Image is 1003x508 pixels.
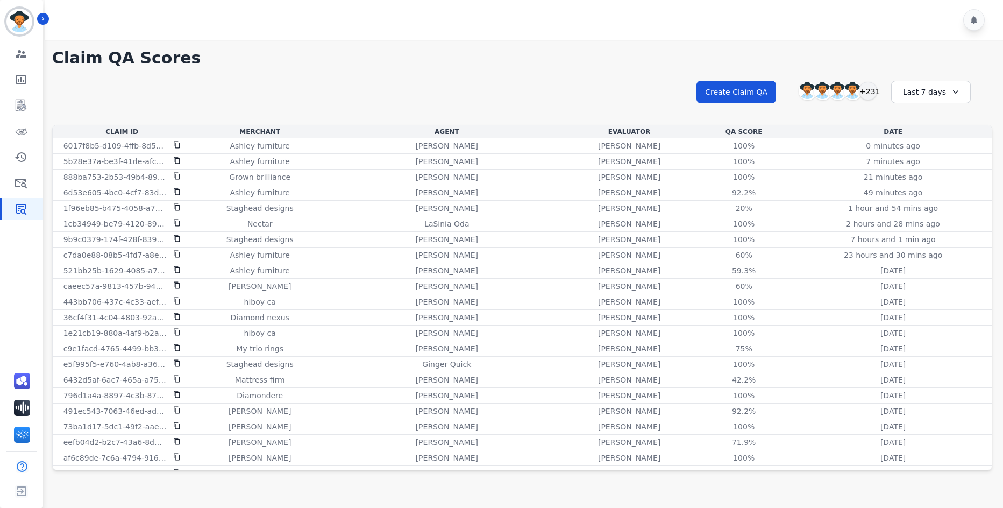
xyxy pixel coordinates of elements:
p: [DATE] [880,312,906,323]
p: [PERSON_NAME] [229,421,291,432]
div: 100% [720,172,768,182]
p: [PERSON_NAME] [416,437,478,448]
p: caeec57a-9813-457b-947f-1546fdbd0865 [63,281,167,292]
p: [PERSON_NAME] [416,281,478,292]
p: [PERSON_NAME] [598,312,660,323]
p: [PERSON_NAME] [598,406,660,417]
p: 6d53e605-4bc0-4cf7-83db-c9248beed5a5 [63,187,167,198]
p: [PERSON_NAME] [229,406,291,417]
p: e5f995f5-e760-4ab8-a365-f9edd5658e26 [63,359,167,370]
p: [PERSON_NAME] [416,265,478,276]
div: Claim Id [55,128,189,136]
div: Date [796,128,990,136]
p: [PERSON_NAME] [416,406,478,417]
p: [DATE] [880,453,906,463]
p: [PERSON_NAME] [598,156,660,167]
p: [PERSON_NAME] [416,421,478,432]
div: 92.2% [720,187,768,198]
p: [PERSON_NAME] [416,140,478,151]
p: [DATE] [880,390,906,401]
p: 9b9c0379-174f-428f-839c-6544ee188a6e [63,234,167,245]
p: Staghead designs [226,234,294,245]
p: [PERSON_NAME] [416,328,478,338]
p: Diamondere [237,390,283,401]
p: [PERSON_NAME] [416,453,478,463]
p: 73ba1d17-5dc1-49f2-aae9-67c65d6329e0 [63,421,167,432]
div: 20% [720,203,768,214]
div: Evaluator [567,128,691,136]
div: Merchant [194,128,326,136]
p: Ashley furniture [230,265,289,276]
div: 100% [720,218,768,229]
div: 100% [720,297,768,307]
p: 0 minutes ago [866,140,920,151]
p: [DATE] [880,343,906,354]
p: 1e21cb19-880a-4af9-b2a9-7031672dd004 [63,328,167,338]
p: [PERSON_NAME] [598,172,660,182]
div: 75% [720,343,768,354]
p: [PERSON_NAME] [416,297,478,307]
div: +231 [859,82,877,100]
div: Agent [331,128,563,136]
p: My trio rings [236,343,283,354]
p: [PERSON_NAME] [598,390,660,401]
p: [PERSON_NAME] [598,468,660,479]
p: [DATE] [880,265,906,276]
p: [PERSON_NAME] [598,187,660,198]
p: 5b28e37a-be3f-41de-afc5-1dd2c338e90b [63,156,167,167]
div: 100% [720,328,768,338]
p: [PERSON_NAME] [598,281,660,292]
p: 36cf4f31-4c04-4803-92a3-4fce99206534 [63,312,167,323]
div: 100% [720,140,768,151]
p: c7da0e88-08b5-4fd7-a8ee-814c038e9591 [63,250,167,260]
p: 23 hours and 30 mins ago [844,250,942,260]
p: [DATE] [880,421,906,432]
p: [PERSON_NAME] [598,297,660,307]
p: Ashley furniture [230,187,289,198]
p: Staghead designs [226,359,294,370]
p: c9e1facd-4765-4499-bb34-56e39d51e977 [63,343,167,354]
p: [DATE] [880,328,906,338]
p: 1cb34949-be79-4120-89c6-3de1fd6fdeff [63,218,167,229]
p: 888ba753-2b53-49b4-895c-25fbaa23ecbf [63,172,167,182]
p: Ashley furniture [230,250,289,260]
p: [PERSON_NAME] [598,234,660,245]
p: [DATE] [880,359,906,370]
p: [PERSON_NAME] [598,140,660,151]
div: 100% [720,453,768,463]
p: 521bb25b-1629-4085-a7fb-69382de924b2 [63,265,167,276]
p: [PERSON_NAME] [598,421,660,432]
p: Grown brilliance [229,172,290,182]
p: [DATE] [880,468,906,479]
div: 100% [720,234,768,245]
p: [PERSON_NAME] [416,312,478,323]
p: [PERSON_NAME] [416,375,478,385]
p: 6017f8b5-d109-4ffb-8d50-67c503011de0 [63,140,167,151]
p: [PERSON_NAME] [598,437,660,448]
p: [PERSON_NAME] [416,250,478,260]
div: 100% [720,312,768,323]
p: 491ec543-7063-46ed-ad87-9acba5645879 [63,406,167,417]
p: [PERSON_NAME] [416,156,478,167]
p: [DATE] [880,281,906,292]
p: Ashley furniture [230,140,289,151]
p: [PERSON_NAME] [598,250,660,260]
p: [PERSON_NAME] [598,453,660,463]
p: Nectar [247,218,273,229]
h1: Claim QA Scores [52,48,992,68]
p: eda3ed32-476c-4c8f-80f3-7467816f84bd [63,468,167,479]
div: 100% [720,156,768,167]
div: 60% [720,281,768,292]
p: [PERSON_NAME] [416,468,478,479]
div: 30% [720,468,768,479]
div: 59.3% [720,265,768,276]
p: [PERSON_NAME] [229,281,291,292]
p: [PERSON_NAME] [416,187,478,198]
p: Ashley furniture [230,156,289,167]
p: [PERSON_NAME] [416,203,478,214]
p: 443bb706-437c-4c33-aefe-0a6857f7ee6b [63,297,167,307]
p: [PERSON_NAME] [598,359,660,370]
p: [DATE] [880,437,906,448]
div: 100% [720,421,768,432]
p: [PERSON_NAME] [416,172,478,182]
